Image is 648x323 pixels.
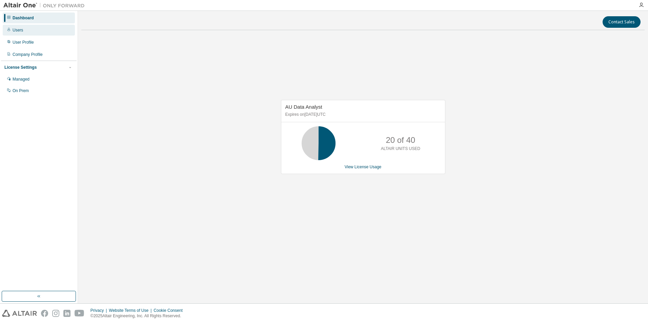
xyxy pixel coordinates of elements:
img: instagram.svg [52,310,59,317]
div: User Profile [13,40,34,45]
a: View License Usage [345,165,382,169]
div: Dashboard [13,15,34,21]
p: 20 of 40 [386,134,415,146]
div: Users [13,27,23,33]
p: ALTAIR UNITS USED [381,146,420,152]
img: linkedin.svg [63,310,70,317]
img: altair_logo.svg [2,310,37,317]
img: youtube.svg [75,310,84,317]
img: facebook.svg [41,310,48,317]
div: Company Profile [13,52,43,57]
p: Expires on [DATE] UTC [285,112,439,117]
div: License Settings [4,65,37,70]
div: Website Terms of Use [109,308,154,313]
p: © 2025 Altair Engineering, Inc. All Rights Reserved. [90,313,187,319]
div: Managed [13,77,29,82]
div: On Prem [13,88,29,93]
div: Privacy [90,308,109,313]
button: Contact Sales [603,16,641,28]
img: Altair One [3,2,88,9]
span: AU Data Analyst [285,104,322,110]
div: Cookie Consent [154,308,186,313]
